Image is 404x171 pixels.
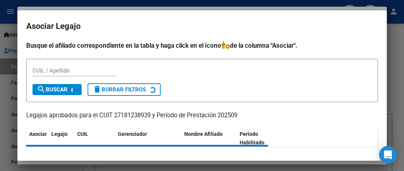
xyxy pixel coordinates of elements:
h4: Busque el afiliado correspondiente en la tabla y haga click en el ícono de la columna "Asociar". [26,41,378,50]
datatable-header-cell: Periodo Habilitado [237,126,287,151]
span: Periodo Habilitado [240,131,264,145]
span: Nombre Afiliado [184,131,223,137]
span: Borrar Filtros [93,86,146,93]
span: Buscar [37,86,68,93]
span: CUIL [77,131,88,137]
datatable-header-cell: Gerenciador [115,126,181,151]
button: Buscar [32,84,82,95]
span: Asociar [29,131,47,137]
span: Gerenciador [118,131,147,137]
span: Legajo [51,131,68,137]
datatable-header-cell: CUIL [74,126,115,151]
h2: Asociar Legajo [26,19,378,33]
mat-icon: delete [93,85,102,94]
div: 0 registros [26,147,378,165]
div: Open Intercom Messenger [379,146,397,164]
datatable-header-cell: Asociar [26,126,48,151]
datatable-header-cell: Legajo [48,126,74,151]
p: Legajos aprobados para el CUIT 27181238939 y Período de Prestación 202509 [26,111,378,120]
button: Borrar Filtros [88,83,161,96]
datatable-header-cell: Nombre Afiliado [181,126,237,151]
mat-icon: search [37,85,46,94]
